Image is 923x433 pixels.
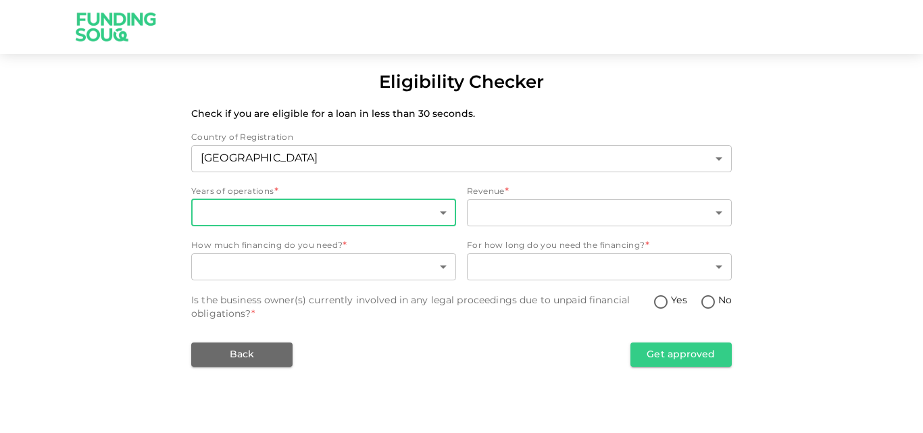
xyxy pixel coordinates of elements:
[191,188,274,196] span: Years of operations
[191,342,293,367] button: Back
[191,199,456,226] div: yearsOfOperations
[630,342,732,367] button: Get approved
[191,145,732,172] div: countryOfRegistration
[191,253,456,280] div: howMuchAmountNeeded
[191,294,653,321] div: Is the business owner(s) currently involved in any legal proceedings due to unpaid financial obli...
[718,294,732,308] span: No
[191,134,293,142] span: Country of Registration
[467,242,645,250] span: For how long do you need the financing?
[191,107,732,121] p: Check if you are eligible for a loan in less than 30 seconds.
[467,253,732,280] div: howLongFinancing
[467,199,732,226] div: revenue
[191,242,343,250] span: How much financing do you need?
[379,70,544,97] div: Eligibility Checker
[467,188,505,196] span: Revenue
[671,294,687,308] span: Yes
